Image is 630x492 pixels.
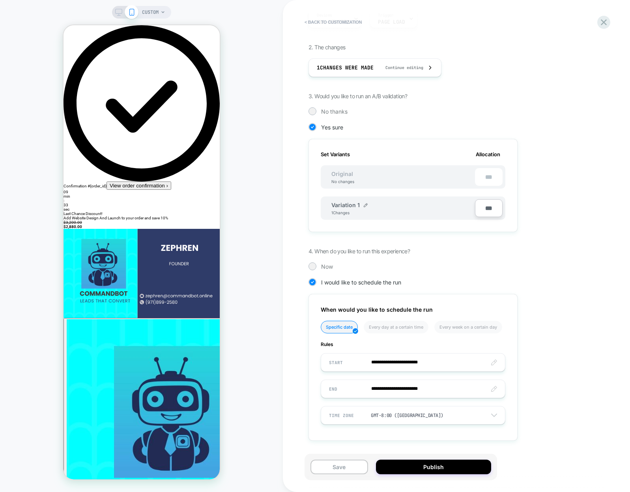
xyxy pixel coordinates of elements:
[371,412,443,419] div: GMT-8:00 ([GEOGRAPHIC_DATA])
[321,263,333,270] span: Now
[434,321,502,333] li: Every week on a certain day
[331,210,355,215] div: 1 Changes
[142,6,159,19] span: CUSTOM
[308,93,407,99] span: 3. Would you like to run an A/B validation?
[46,157,105,163] span: View order confirmation ›
[378,65,423,70] span: Continue editing
[321,321,358,333] li: Specific date
[321,306,433,313] span: When would you like to schedule the run
[301,16,366,28] button: < Back to customization
[476,151,500,157] span: Allocation
[321,108,348,115] span: No thanks
[323,179,362,184] div: No changes
[321,279,401,286] span: I would like to schedule the run
[491,413,497,417] img: down
[364,203,368,207] img: edit
[364,321,428,333] li: Every day at a certain time
[317,64,374,71] span: 1 Changes were made
[321,124,343,131] span: Yes sure
[321,341,505,347] span: Rules
[308,248,410,254] span: 4. When do you like to run this experience?
[323,170,361,177] span: Original
[308,44,346,51] span: 2. The changes
[376,460,491,474] button: Publish
[331,202,360,208] span: Variation 1
[321,151,350,157] span: Set Variants
[43,156,108,165] button: View order confirmation ›
[310,460,368,474] button: Save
